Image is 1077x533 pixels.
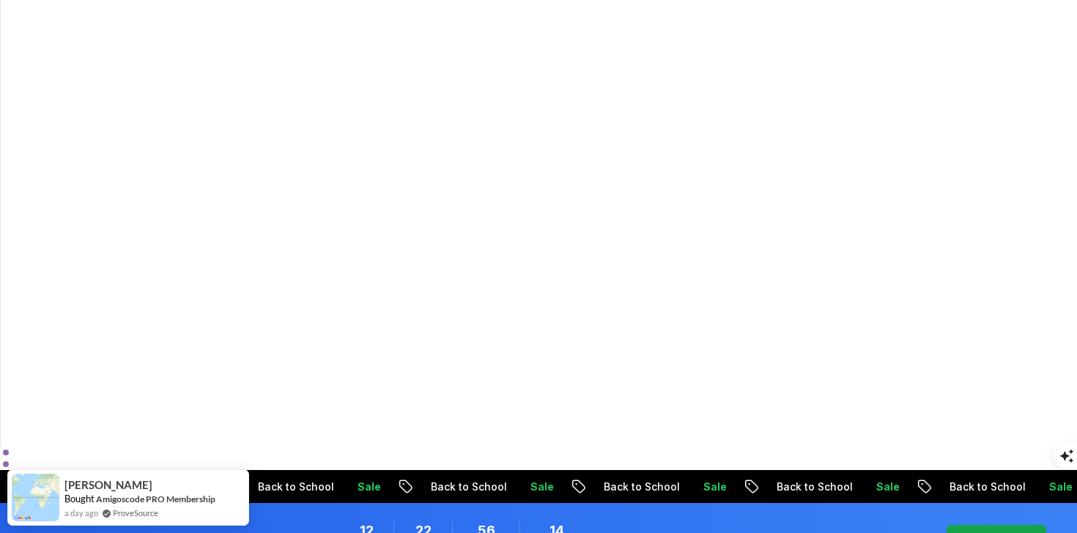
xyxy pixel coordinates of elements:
[922,480,1022,494] p: Back to School
[231,480,330,494] p: Back to School
[750,480,849,494] p: Back to School
[64,479,152,491] span: [PERSON_NAME]
[64,493,95,504] span: Bought
[849,480,896,494] p: Sale
[12,474,59,521] img: provesource social proof notification image
[64,507,98,519] span: a day ago
[113,507,158,519] a: ProveSource
[404,480,503,494] p: Back to School
[1022,480,1069,494] p: Sale
[676,480,723,494] p: Sale
[503,480,550,494] p: Sale
[96,493,215,504] a: Amigoscode PRO Membership
[577,480,676,494] p: Back to School
[330,480,377,494] p: Sale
